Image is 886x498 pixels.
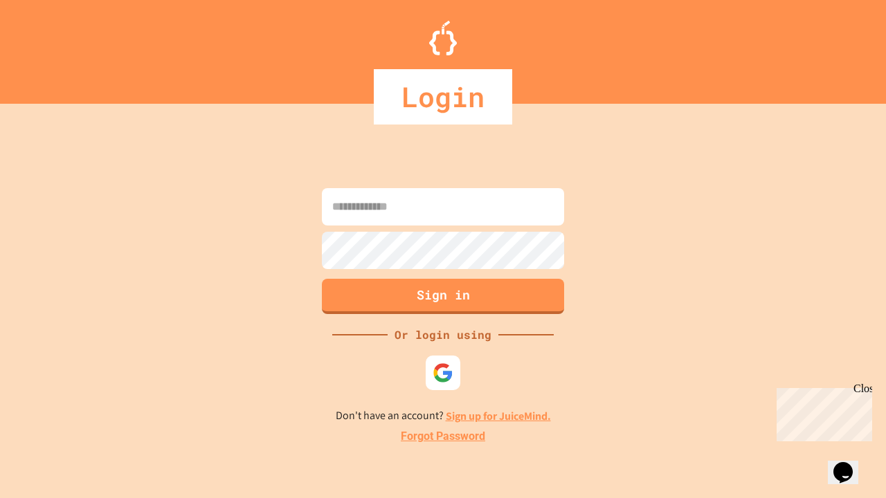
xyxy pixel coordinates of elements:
iframe: chat widget [771,382,872,441]
a: Forgot Password [401,428,485,445]
div: Or login using [388,326,498,343]
img: google-icon.svg [433,362,453,383]
div: Chat with us now!Close [6,6,96,88]
iframe: chat widget [828,443,872,484]
a: Sign up for JuiceMind. [446,409,551,423]
img: Logo.svg [429,21,457,55]
button: Sign in [322,279,564,314]
div: Login [374,69,512,124]
p: Don't have an account? [336,407,551,425]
